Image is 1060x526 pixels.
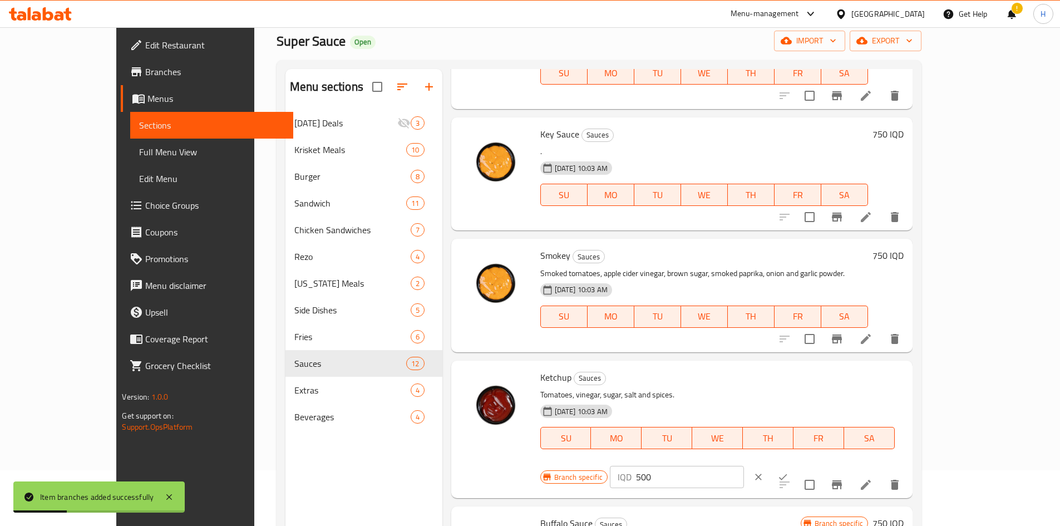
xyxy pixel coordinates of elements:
span: [DATE] 10:03 AM [550,163,612,174]
span: Menu disclaimer [145,279,284,292]
button: TU [634,62,681,85]
button: delete [881,82,908,109]
span: MO [592,187,630,203]
a: Full Menu View [130,139,293,165]
button: Branch-specific-item [824,471,850,498]
button: delete [881,326,908,352]
button: SA [821,62,868,85]
div: [GEOGRAPHIC_DATA] [851,8,925,20]
span: 10 [407,145,423,155]
button: delete [881,471,908,498]
span: Select to update [798,473,821,496]
a: Edit menu item [859,89,872,102]
a: Coupons [121,219,293,245]
span: Rezo [294,250,411,263]
a: Edit menu item [859,478,872,491]
span: Sort sections [389,73,416,100]
span: Smokey [540,247,570,264]
span: SU [545,187,583,203]
div: [DATE] Deals3 [285,110,442,136]
span: WE [697,430,738,446]
span: 4 [411,412,424,422]
div: Rezo4 [285,243,442,270]
a: Grocery Checklist [121,352,293,379]
a: Branches [121,58,293,85]
span: SU [545,65,583,81]
div: items [411,277,425,290]
button: TH [728,184,775,206]
button: FR [793,427,844,449]
div: Kentucky Meals [294,277,411,290]
a: Support.OpsPlatform [122,420,193,434]
div: Menu-management [731,7,799,21]
button: Branch-specific-item [824,204,850,230]
div: Sauces [574,372,606,385]
span: Beverages [294,410,411,424]
h6: 750 IQD [872,248,904,263]
span: SA [826,187,864,203]
span: Select all sections [366,75,389,99]
span: Upsell [145,306,284,319]
div: Sauces [573,250,605,263]
div: items [411,116,425,130]
span: 12 [407,358,423,369]
span: Key Sauce [540,126,579,142]
a: Promotions [121,245,293,272]
span: Menus [147,92,284,105]
div: Open [350,36,376,49]
span: Sandwich [294,196,406,210]
div: Burger8 [285,163,442,190]
button: FR [775,62,821,85]
span: 2 [411,278,424,289]
span: Open [350,37,376,47]
div: Krisket Meals10 [285,136,442,163]
a: Edit Restaurant [121,32,293,58]
img: Smokey [460,248,531,319]
div: items [411,223,425,237]
span: Coverage Report [145,332,284,346]
p: Smoked tomatoes, apple cider vinegar, brown sugar, smoked paprika, onion and garlic powder. [540,267,868,281]
span: Sauces [574,372,605,385]
button: TH [743,427,793,449]
span: 8 [411,171,424,182]
span: Coupons [145,225,284,239]
button: FR [775,184,821,206]
span: Sections [139,119,284,132]
button: TH [728,306,775,328]
span: TH [732,187,770,203]
div: Side Dishes5 [285,297,442,323]
span: SA [826,65,864,81]
a: Sections [130,112,293,139]
div: Beverages4 [285,404,442,430]
button: WE [681,184,728,206]
span: Extras [294,384,411,397]
span: FR [779,308,817,325]
span: TH [747,430,789,446]
div: items [411,410,425,424]
span: Choice Groups [145,199,284,212]
span: 1.0.0 [151,390,169,404]
span: 4 [411,252,424,262]
h6: 750 IQD [872,126,904,142]
span: Chicken Sandwiches [294,223,411,237]
button: export [850,31,921,51]
button: ok [771,465,795,489]
span: Burger [294,170,411,183]
div: Sandwich11 [285,190,442,217]
span: Select to update [798,84,821,107]
img: Ketchup [460,370,531,441]
nav: Menu sections [285,105,442,435]
span: Select to update [798,327,821,351]
button: Add section [416,73,442,100]
a: Edit Menu [130,165,293,192]
svg: Inactive section [397,116,411,130]
span: 3 [411,118,424,129]
span: Fries [294,330,411,343]
span: TU [639,187,677,203]
span: [DATE] Deals [294,116,397,130]
span: export [859,34,913,48]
